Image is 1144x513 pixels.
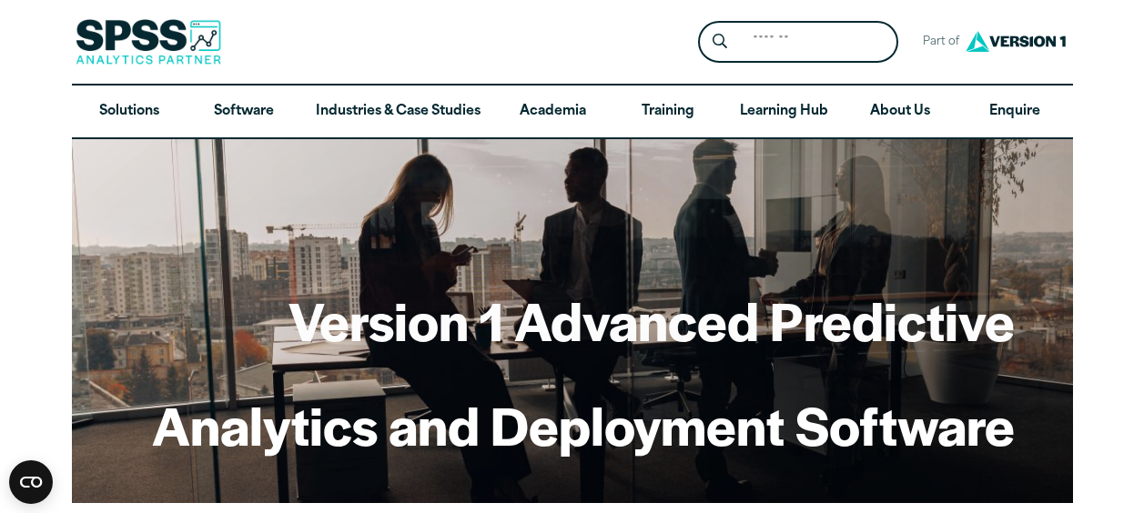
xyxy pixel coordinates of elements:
svg: Search magnifying glass icon [713,34,727,49]
form: Site Header Search Form [698,21,898,64]
button: Open CMP widget [9,460,53,504]
img: Version1 Logo [961,25,1070,58]
a: Enquire [957,85,1072,138]
a: Training [610,85,724,138]
span: Part of [913,29,961,55]
a: Software [187,85,301,138]
a: Learning Hub [725,85,843,138]
a: Industries & Case Studies [301,85,495,138]
button: Search magnifying glass icon [703,25,736,59]
a: Academia [495,85,610,138]
img: SPSS Analytics Partner [76,19,221,65]
h1: Version 1 Advanced Predictive [152,285,1015,356]
h1: Analytics and Deployment Software [152,389,1015,460]
a: Solutions [72,85,187,138]
a: About Us [843,85,957,138]
nav: Desktop version of site main menu [72,85,1073,138]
